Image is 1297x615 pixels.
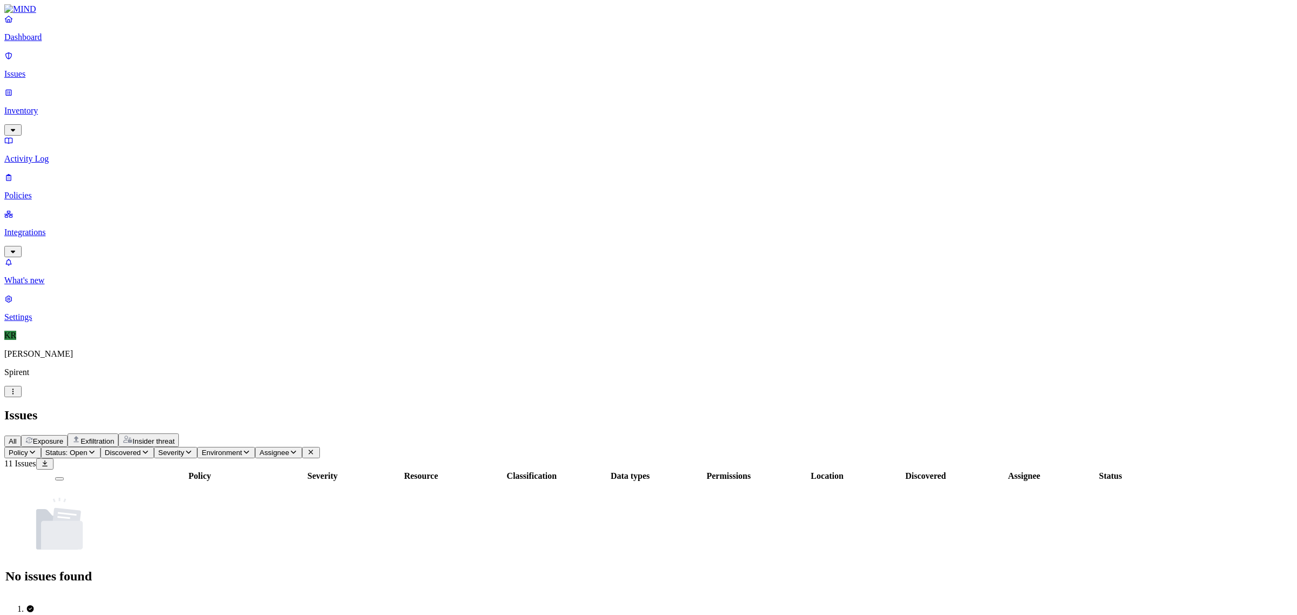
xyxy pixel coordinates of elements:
[582,471,678,481] div: Data types
[45,449,88,457] span: Status: Open
[9,449,28,457] span: Policy
[878,471,974,481] div: Discovered
[4,367,1293,377] p: Spirent
[680,471,777,481] div: Permissions
[360,471,481,481] div: Resource
[33,437,63,445] span: Exposure
[4,51,1293,79] a: Issues
[4,69,1293,79] p: Issues
[1074,471,1146,481] div: Status
[4,191,1293,200] p: Policies
[27,491,92,556] img: NoDocuments
[202,449,242,457] span: Environment
[4,459,36,468] span: 11 Issues
[81,437,114,445] span: Exfiltration
[55,477,64,480] button: Select all
[4,209,1293,256] a: Integrations
[779,471,875,481] div: Location
[4,136,1293,164] a: Activity Log
[5,569,113,584] h1: No issues found
[976,471,1072,481] div: Assignee
[115,471,284,481] div: Policy
[105,449,141,457] span: Discovered
[484,471,580,481] div: Classification
[4,4,1293,14] a: MIND
[4,172,1293,200] a: Policies
[4,4,36,14] img: MIND
[4,32,1293,42] p: Dashboard
[4,14,1293,42] a: Dashboard
[4,228,1293,237] p: Integrations
[132,437,175,445] span: Insider threat
[4,294,1293,322] a: Settings
[286,471,358,481] div: Severity
[4,331,16,340] span: KR
[4,408,1293,423] h2: Issues
[4,276,1293,285] p: What's new
[4,312,1293,322] p: Settings
[259,449,289,457] span: Assignee
[9,437,17,445] span: All
[4,106,1293,116] p: Inventory
[4,88,1293,134] a: Inventory
[4,154,1293,164] p: Activity Log
[158,449,184,457] span: Severity
[4,349,1293,359] p: [PERSON_NAME]
[4,257,1293,285] a: What's new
